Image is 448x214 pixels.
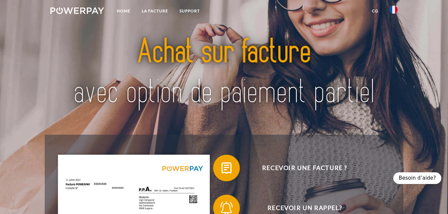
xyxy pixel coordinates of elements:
a: CG [366,5,384,17]
a: Home [111,5,136,17]
a: LA FACTURE [136,5,174,17]
span: Recevoir une facture ? [223,155,386,181]
a: Support [174,5,205,17]
div: Besoin d’aide? [393,172,441,184]
img: title-powerpay_fr.svg [67,21,380,123]
img: fr [390,6,398,14]
img: qb_bill.svg [218,160,235,176]
img: logo-powerpay-white.svg [50,7,104,14]
button: Recevoir une facture ? [213,155,387,181]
